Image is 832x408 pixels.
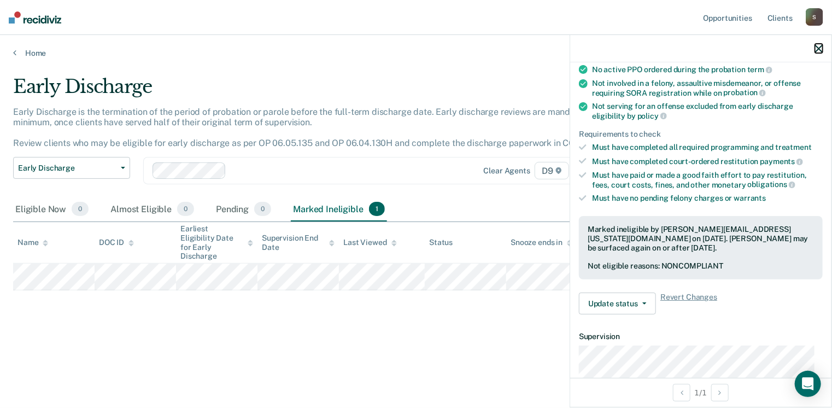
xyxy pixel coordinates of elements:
[177,202,194,216] span: 0
[484,166,530,176] div: Clear agents
[9,11,61,24] img: Recidiviz
[17,238,48,247] div: Name
[262,234,335,252] div: Supervision End Date
[724,88,766,97] span: probation
[13,107,601,149] p: Early Discharge is the termination of the period of probation or parole before the full-term disc...
[99,238,134,247] div: DOC ID
[588,225,814,252] div: Marked ineligible by [PERSON_NAME][EMAIL_ADDRESS][US_STATE][DOMAIN_NAME] on [DATE]. [PERSON_NAME]...
[592,79,823,97] div: Not involved in a felony, assaultive misdemeanor, or offense requiring SORA registration while on
[588,261,814,271] div: Not eligible reasons: NONCOMPLIANT
[775,143,812,151] span: treatment
[592,171,823,189] div: Must have paid or made a good faith effort to pay restitution, fees, court costs, fines, and othe...
[673,384,690,401] button: Previous Opportunity
[795,371,821,397] div: Open Intercom Messenger
[291,197,387,222] div: Marked Ineligible
[13,197,91,222] div: Eligible Now
[637,112,667,120] span: policy
[592,194,823,203] div: Must have no pending felony charges or
[592,65,823,74] div: No active PPO ordered during the probation
[592,156,823,166] div: Must have completed court-ordered restitution
[748,180,795,189] span: obligations
[570,378,831,407] div: 1 / 1
[343,238,396,247] div: Last Viewed
[72,202,89,216] span: 0
[13,75,637,107] div: Early Discharge
[747,65,772,74] span: term
[108,197,196,222] div: Almost Eligible
[214,197,273,222] div: Pending
[254,202,271,216] span: 0
[592,102,823,120] div: Not serving for an offense excluded from early discharge eligibility by
[592,143,823,152] div: Must have completed all required programming and
[660,293,717,314] span: Revert Changes
[18,164,116,173] span: Early Discharge
[535,162,569,179] span: D9
[711,384,729,401] button: Next Opportunity
[806,8,823,26] div: S
[180,224,253,261] div: Earliest Eligibility Date for Early Discharge
[734,194,766,202] span: warrants
[369,202,385,216] span: 1
[579,293,656,314] button: Update status
[429,238,453,247] div: Status
[511,238,572,247] div: Snooze ends in
[760,157,804,166] span: payments
[579,332,823,341] dt: Supervision
[579,130,823,139] div: Requirements to check
[13,48,819,58] a: Home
